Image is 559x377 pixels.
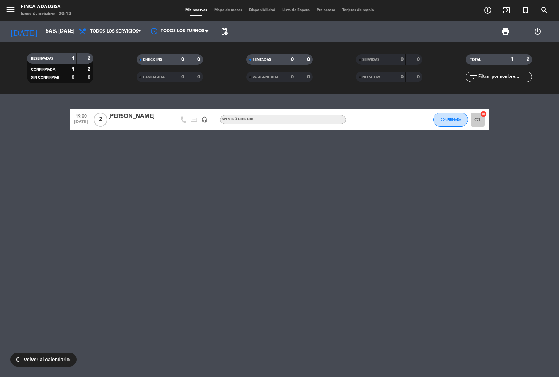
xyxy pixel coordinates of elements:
i: power_settings_new [533,27,542,36]
span: SIN CONFIRMAR [31,76,59,79]
i: filter_list [469,73,478,81]
button: menu [5,4,16,17]
strong: 1 [510,57,513,62]
span: Todos los servicios [90,29,138,34]
strong: 0 [417,57,421,62]
span: pending_actions [220,27,228,36]
strong: 0 [197,74,202,79]
span: print [501,27,510,36]
i: turned_in_not [521,6,530,14]
i: arrow_drop_down [65,27,73,36]
strong: 2 [88,56,92,61]
strong: 0 [417,74,421,79]
span: Mapa de mesas [211,8,246,12]
span: 19:00 [72,112,90,120]
strong: 1 [72,67,74,72]
i: search [540,6,549,14]
span: Pre-acceso [313,8,339,12]
strong: 0 [291,57,294,62]
strong: 0 [307,57,311,62]
span: SERVIDAS [362,58,379,62]
button: CONFIRMADA [433,113,468,127]
i: cancel [480,111,487,118]
div: LOG OUT [522,21,554,42]
span: SENTADAS [253,58,271,62]
span: CONFIRMADA [441,118,461,121]
strong: 0 [88,75,92,80]
span: RESERVADAS [31,57,53,61]
span: Volver al calendario [24,356,70,364]
strong: 2 [88,67,92,72]
i: [DATE] [5,24,42,39]
div: [PERSON_NAME] [108,112,168,121]
strong: 0 [72,75,74,80]
strong: 1 [72,56,74,61]
strong: 0 [197,57,202,62]
div: Finca Adalgisa [21,3,71,10]
input: Filtrar por nombre... [478,73,532,81]
span: Mis reservas [182,8,211,12]
span: CHECK INS [143,58,162,62]
span: RE AGENDADA [253,76,278,79]
strong: 0 [401,57,404,62]
strong: 0 [181,74,184,79]
span: [DATE] [72,120,90,128]
strong: 0 [401,74,404,79]
i: menu [5,4,16,15]
span: Sin menú asignado [222,118,253,121]
span: CANCELADA [143,76,165,79]
span: Lista de Espera [279,8,313,12]
i: headset_mic [201,116,208,123]
strong: 2 [527,57,531,62]
strong: 0 [181,57,184,62]
span: CONFIRMADA [31,68,55,71]
span: NO SHOW [362,76,380,79]
span: 2 [94,113,107,127]
strong: 0 [307,74,311,79]
span: arrow_back_ios [16,356,22,363]
span: TOTAL [470,58,481,62]
i: exit_to_app [502,6,511,14]
div: lunes 6. octubre - 20:13 [21,10,71,17]
i: add_circle_outline [484,6,492,14]
strong: 0 [291,74,294,79]
span: Disponibilidad [246,8,279,12]
span: Tarjetas de regalo [339,8,378,12]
